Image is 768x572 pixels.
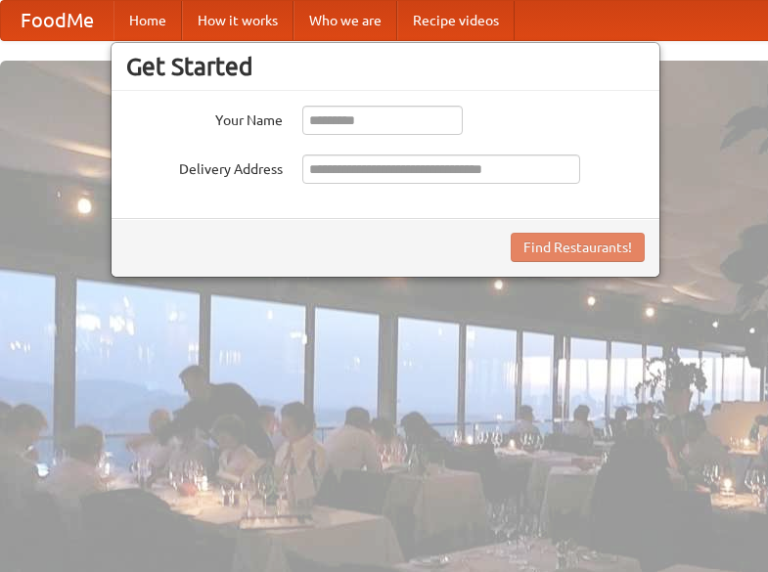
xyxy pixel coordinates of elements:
[182,1,294,40] a: How it works
[113,1,182,40] a: Home
[126,154,283,179] label: Delivery Address
[126,106,283,130] label: Your Name
[294,1,397,40] a: Who we are
[511,233,645,262] button: Find Restaurants!
[1,1,113,40] a: FoodMe
[126,52,645,81] h3: Get Started
[397,1,515,40] a: Recipe videos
